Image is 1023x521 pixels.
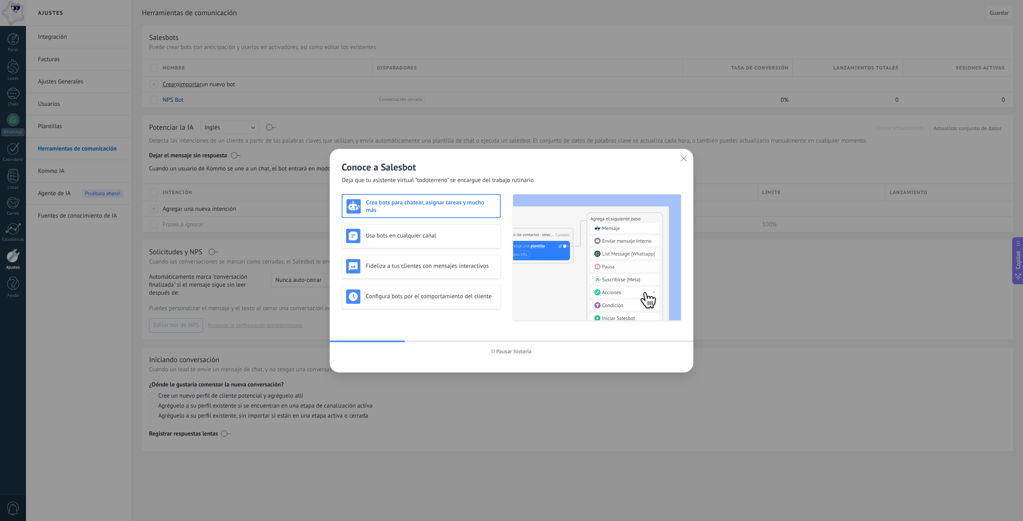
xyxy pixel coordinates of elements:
[366,199,496,214] h3: Crea bots para chatear, asignar tareas y mucho más
[496,349,532,354] span: Pausar historia
[342,176,534,184] span: Deja que tu asistente virtual "todoterreno" se encargue del trabajo rutinario
[342,161,681,173] h2: Conoce a Salesbot
[366,262,496,270] h3: Fideliza a tus clientes con mensajes interactivos
[488,345,535,357] button: Pausar historia
[366,293,496,300] h3: Configura bots por el comportamiento del cliente
[366,232,496,240] h3: Usa bots en cualquier canal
